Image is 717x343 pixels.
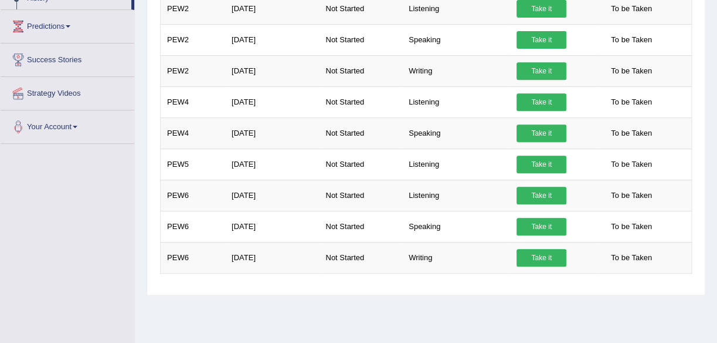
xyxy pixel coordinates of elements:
[225,211,319,242] td: [DATE]
[402,149,510,180] td: Listening
[516,218,566,236] a: Take it
[319,242,402,273] td: Not Started
[605,249,658,267] span: To be Taken
[161,149,225,180] td: PEW5
[225,180,319,211] td: [DATE]
[402,242,510,273] td: Writing
[225,117,319,149] td: [DATE]
[402,211,510,242] td: Speaking
[225,149,319,180] td: [DATE]
[402,117,510,149] td: Speaking
[161,242,225,273] td: PEW6
[516,156,566,173] a: Take it
[605,187,658,204] span: To be Taken
[161,86,225,117] td: PEW4
[516,62,566,80] a: Take it
[605,218,658,236] span: To be Taken
[402,86,510,117] td: Listening
[605,31,658,49] span: To be Taken
[225,86,319,117] td: [DATE]
[402,24,510,55] td: Speaking
[605,62,658,80] span: To be Taken
[516,125,566,142] a: Take it
[161,24,225,55] td: PEW2
[225,24,319,55] td: [DATE]
[516,187,566,204] a: Take it
[402,55,510,86] td: Writing
[319,55,402,86] td: Not Started
[402,180,510,211] td: Listening
[225,55,319,86] td: [DATE]
[225,242,319,273] td: [DATE]
[161,55,225,86] td: PEW2
[319,117,402,149] td: Not Started
[319,24,402,55] td: Not Started
[605,125,658,142] span: To be Taken
[319,180,402,211] td: Not Started
[161,211,225,242] td: PEW6
[319,86,402,117] td: Not Started
[1,10,134,39] a: Predictions
[605,156,658,173] span: To be Taken
[319,211,402,242] td: Not Started
[1,110,134,140] a: Your Account
[605,93,658,111] span: To be Taken
[516,31,566,49] a: Take it
[319,149,402,180] td: Not Started
[1,77,134,106] a: Strategy Videos
[161,180,225,211] td: PEW6
[1,43,134,73] a: Success Stories
[516,249,566,267] a: Take it
[516,93,566,111] a: Take it
[161,117,225,149] td: PEW4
